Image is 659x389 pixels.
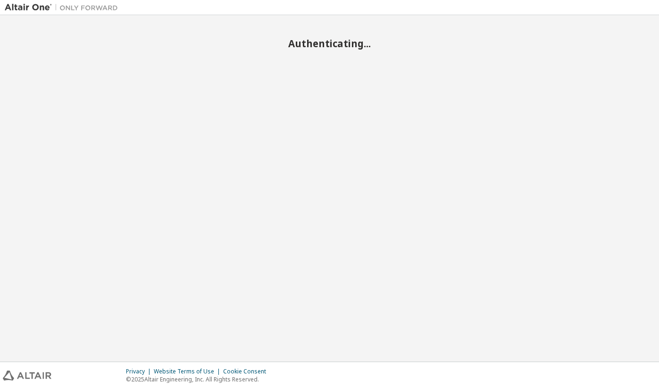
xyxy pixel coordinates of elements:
[5,37,654,50] h2: Authenticating...
[223,368,272,375] div: Cookie Consent
[126,375,272,383] p: © 2025 Altair Engineering, Inc. All Rights Reserved.
[3,371,51,381] img: altair_logo.svg
[126,368,154,375] div: Privacy
[154,368,223,375] div: Website Terms of Use
[5,3,123,12] img: Altair One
